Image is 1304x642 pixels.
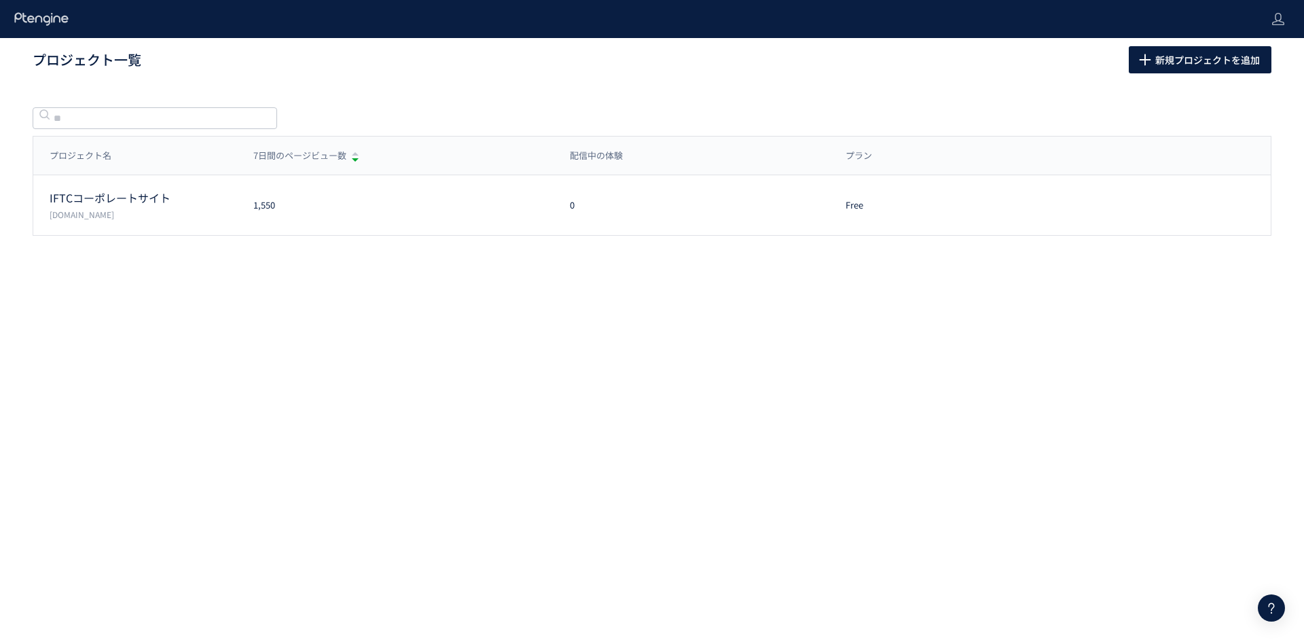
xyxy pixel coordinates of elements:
[253,149,346,162] span: 7日間のページビュー数
[33,50,1099,70] h1: プロジェクト一覧
[50,190,237,206] p: IFTCコーポレートサイト
[1129,46,1271,73] button: 新規プロジェクトを追加
[570,149,623,162] span: 配信中の体験
[1155,46,1260,73] span: 新規プロジェクトを追加
[829,199,1067,212] div: Free
[846,149,872,162] span: プラン
[50,149,111,162] span: プロジェクト名
[554,199,830,212] div: 0
[50,209,237,220] p: iftc.co.jp
[237,199,554,212] div: 1,550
